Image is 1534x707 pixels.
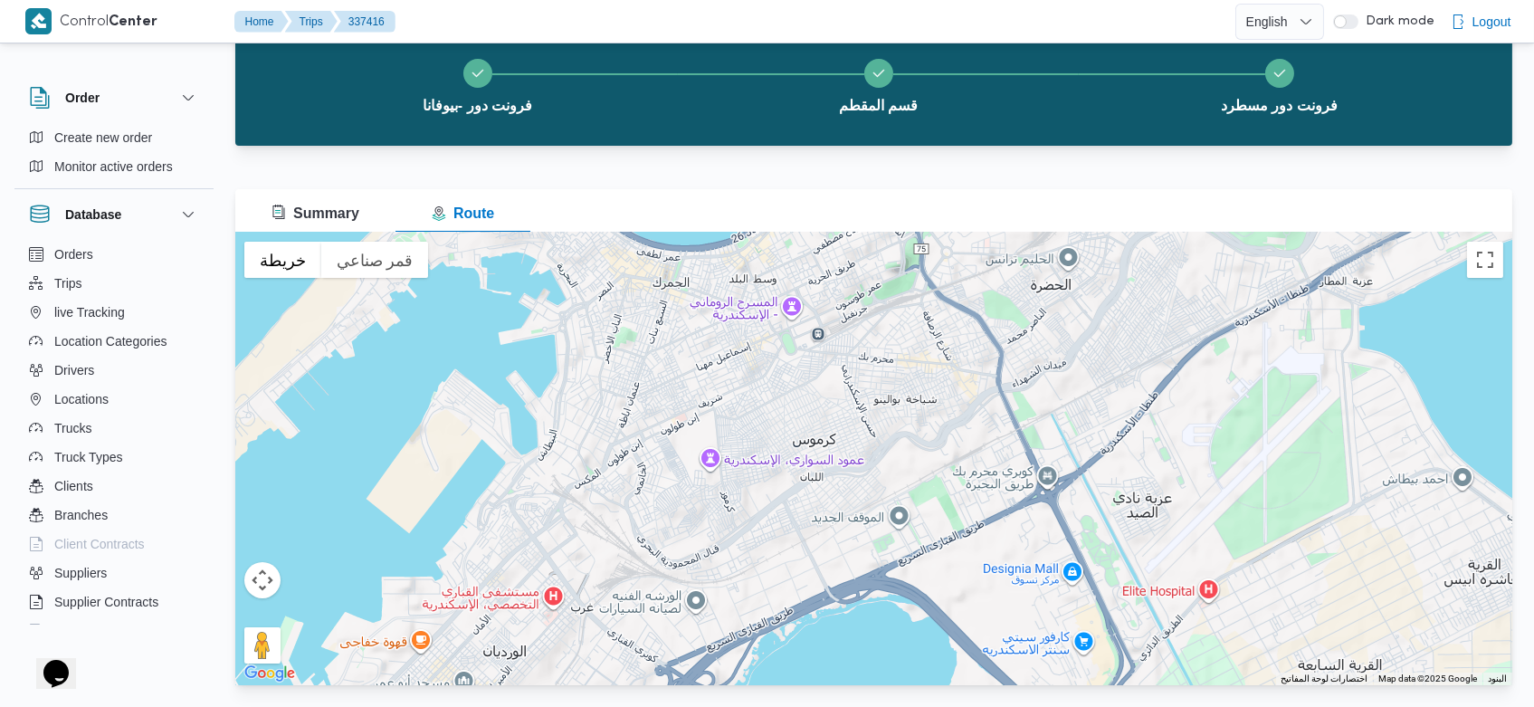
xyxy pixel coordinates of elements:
h3: Order [65,87,100,109]
button: Trips [22,269,206,298]
button: Supplier Contracts [22,588,206,616]
span: Devices [54,620,100,642]
a: ‏فتح هذه المنطقة في "خرائط Google" (يؤدي ذلك إلى فتح نافذة جديدة) [240,662,300,685]
span: Trips [54,272,82,294]
span: Logout [1472,11,1511,33]
button: 337416 [334,11,395,33]
button: Logout [1443,4,1519,40]
span: Dark mode [1358,14,1434,29]
svg: Step 3 is complete [1272,66,1287,81]
b: Center [110,15,158,29]
button: Truck Types [22,443,206,472]
button: Monitor active orders [22,152,206,181]
button: عرض خريطة الشارع [244,242,321,278]
button: اسحب الدليل على الخريطة لفتح "التجوّل الافتراضي". [244,627,281,664]
span: Route [432,205,494,221]
span: Drivers [54,359,94,381]
div: Database [14,240,214,632]
span: Supplier Contracts [54,591,158,613]
span: Branches [54,504,108,526]
button: Database [29,204,199,225]
span: Monitor active orders [54,156,173,177]
button: عرض صور القمر الصناعي [321,242,428,278]
button: Suppliers [22,559,206,588]
span: Client Contracts [54,533,145,555]
span: live Tracking [54,301,125,323]
span: Summary [272,205,359,221]
button: Order [29,87,199,109]
span: Suppliers [54,562,107,584]
span: Locations [54,388,109,410]
button: Clients [22,472,206,501]
img: Google [240,662,300,685]
button: live Tracking [22,298,206,327]
span: Map data ©2025 Google [1378,674,1477,683]
button: Branches [22,501,206,530]
svg: Step 1 is complete [471,66,485,81]
button: Location Categories [22,327,206,356]
span: Clients [54,475,93,497]
button: Create new order [22,123,206,152]
svg: Step 2 is complete [872,66,886,81]
span: Trucks [54,417,91,439]
button: فرونت دور -بيوفانا [277,37,678,131]
h3: Database [65,204,121,225]
span: قسم المقطم [839,95,918,117]
span: Create new order [54,127,152,148]
button: تبديل إلى العرض ملء الشاشة [1467,242,1503,278]
button: Devices [22,616,206,645]
button: فرونت دور مسطرد [1079,37,1480,131]
a: البنود [1488,674,1507,683]
button: Orders [22,240,206,269]
button: Trips [285,11,338,33]
button: Locations [22,385,206,414]
button: Client Contracts [22,530,206,559]
img: X8yXhbKr1z7QwAAAABJRU5ErkJggg== [25,8,52,34]
button: عناصر التحكّم بطريقة عرض الخريطة [244,562,281,598]
iframe: chat widget [18,635,76,689]
button: قسم المقطم [678,37,1079,131]
div: Order [14,123,214,188]
button: اختصارات لوحة المفاتيح [1281,673,1367,685]
button: Drivers [22,356,206,385]
button: Trucks [22,414,206,443]
button: Home [234,11,289,33]
span: Truck Types [54,446,122,468]
span: فرونت دور مسطرد [1221,95,1338,117]
span: فرونت دور -بيوفانا [423,95,532,117]
span: Orders [54,244,93,265]
span: Location Categories [54,330,167,352]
